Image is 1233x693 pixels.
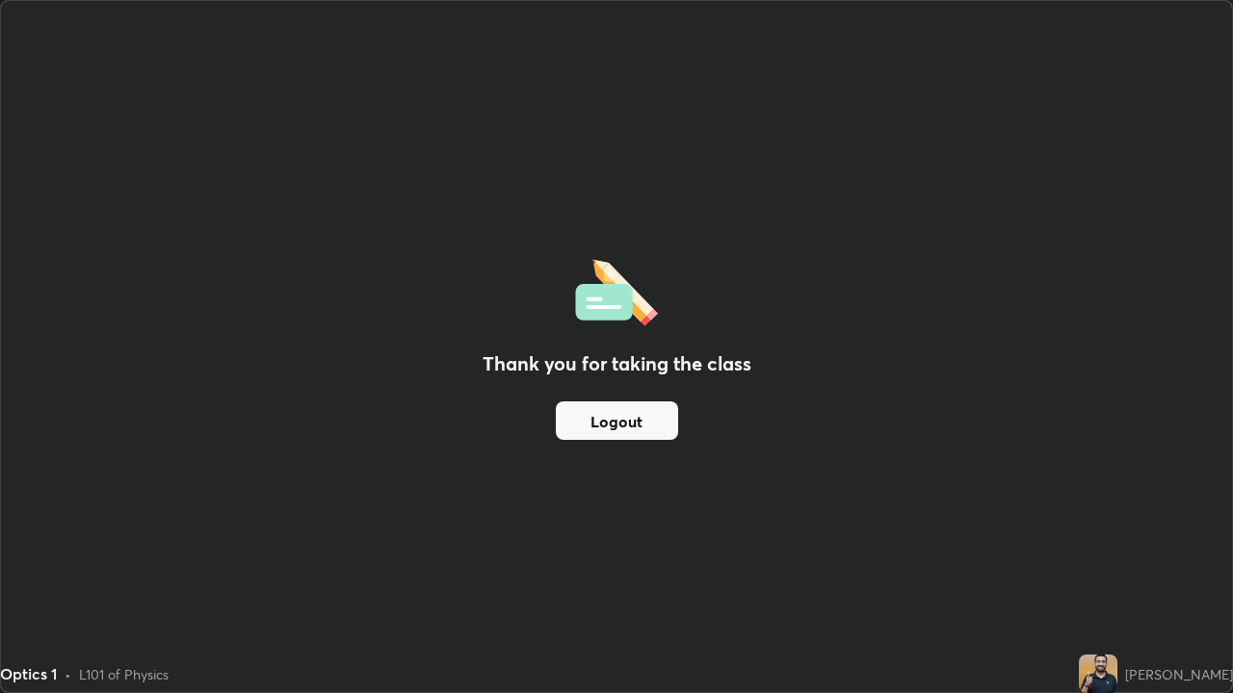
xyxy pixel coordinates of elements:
div: L101 of Physics [79,664,169,684]
h2: Thank you for taking the class [483,349,751,378]
div: • [65,664,71,684]
img: ff9b44368b1746629104e40f292850d8.jpg [1079,654,1117,693]
img: offlineFeedback.1438e8b3.svg [575,253,658,326]
button: Logout [556,401,678,440]
div: [PERSON_NAME] [1125,664,1233,684]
